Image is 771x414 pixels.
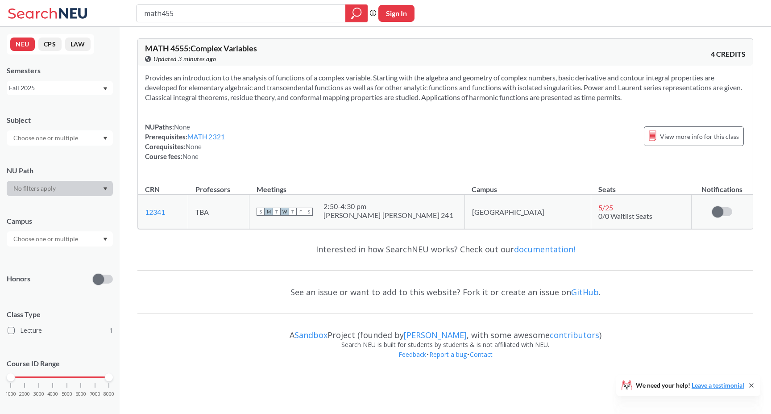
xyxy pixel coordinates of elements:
div: • • [137,350,753,373]
div: CRN [145,184,160,194]
div: 2:50 - 4:30 pm [323,202,453,211]
div: Fall 2025Dropdown arrow [7,81,113,95]
span: 4 CREDITS [711,49,746,59]
button: CPS [38,38,62,51]
label: Lecture [8,325,113,336]
svg: Dropdown arrow [103,238,108,241]
span: MATH 4555 : Complex Variables [145,43,257,53]
span: 4000 [47,392,58,397]
span: View more info for this class [660,131,739,142]
div: Search NEU is built for students by students & is not affiliated with NEU. [137,340,753,350]
button: NEU [10,38,35,51]
svg: Dropdown arrow [103,137,108,140]
th: Seats [591,176,691,195]
span: Updated 3 minutes ago [153,54,216,64]
span: 7000 [90,392,100,397]
div: Subject [7,115,113,125]
div: NU Path [7,166,113,176]
th: Meetings [249,176,464,195]
div: A Project (founded by , with some awesome ) [137,322,753,340]
a: Contact [469,350,493,359]
span: 0/0 Waitlist Seats [598,212,652,220]
p: Honors [7,274,30,284]
p: Course ID Range [7,359,113,369]
a: documentation! [514,244,575,255]
span: 1000 [5,392,16,397]
span: 2000 [19,392,30,397]
a: Report a bug [429,350,467,359]
a: contributors [550,330,599,340]
div: magnifying glass [345,4,368,22]
span: 8000 [104,392,114,397]
div: Campus [7,216,113,226]
div: NUPaths: Prerequisites: Corequisites: Course fees: [145,122,225,161]
span: 6000 [75,392,86,397]
a: GitHub [571,287,599,297]
span: M [265,208,273,216]
td: TBA [188,195,249,229]
section: Provides an introduction to the analysis of functions of a complex variable. Starting with the al... [145,73,746,102]
button: LAW [65,38,91,51]
span: None [174,123,190,131]
a: Leave a testimonial [692,381,744,389]
div: Dropdown arrow [7,181,113,196]
a: [PERSON_NAME] [404,330,467,340]
span: 3000 [33,392,44,397]
div: Semesters [7,66,113,75]
div: See an issue or want to add to this website? Fork it or create an issue on . [137,279,753,305]
th: Professors [188,176,249,195]
div: Interested in how SearchNEU works? Check out our [137,236,753,262]
svg: magnifying glass [351,7,362,20]
span: F [297,208,305,216]
span: S [305,208,313,216]
span: We need your help! [636,382,744,389]
th: Campus [464,176,591,195]
span: 5 / 25 [598,203,613,212]
span: T [289,208,297,216]
div: Dropdown arrow [7,231,113,247]
span: T [273,208,281,216]
a: MATH 2321 [187,133,225,141]
div: Dropdown arrow [7,130,113,146]
span: None [182,152,199,160]
div: [PERSON_NAME] [PERSON_NAME] 241 [323,211,453,220]
span: None [186,142,202,151]
div: Fall 2025 [9,83,102,93]
span: 5000 [62,392,72,397]
span: W [281,208,289,216]
a: Feedback [398,350,427,359]
input: Choose one or multiple [9,234,84,244]
svg: Dropdown arrow [103,187,108,191]
span: Class Type [7,309,113,319]
a: 12341 [145,208,165,216]
input: Choose one or multiple [9,133,84,143]
svg: Dropdown arrow [103,87,108,91]
td: [GEOGRAPHIC_DATA] [464,195,591,229]
span: 1 [109,326,113,335]
button: Sign In [378,5,415,22]
a: Sandbox [294,330,327,340]
th: Notifications [691,176,753,195]
span: S [257,208,265,216]
input: Class, professor, course number, "phrase" [143,6,339,21]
